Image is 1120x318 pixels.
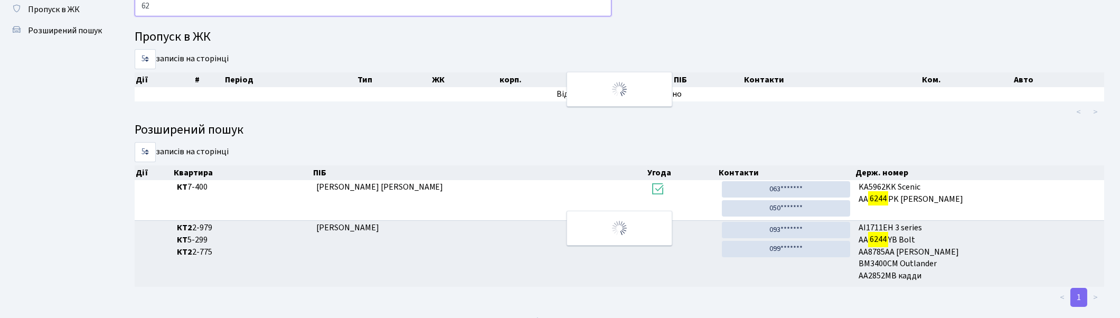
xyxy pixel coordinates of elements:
label: записів на сторінці [135,49,229,69]
th: ЖК [431,72,499,87]
mark: 6244 [868,191,888,206]
th: Держ. номер [854,165,1104,180]
b: КТ2 [177,222,192,233]
span: KA5962KK Scenic AA PK [PERSON_NAME] [859,181,1100,205]
th: Контакти [718,165,854,180]
span: [PERSON_NAME] [PERSON_NAME] [316,181,444,193]
th: Тип [356,72,431,87]
select: записів на сторінці [135,142,156,162]
img: Обробка... [611,220,628,237]
th: Угода [647,165,718,180]
a: Розширений пошук [5,20,111,41]
th: Дії [135,72,194,87]
td: Відповідних записів не знайдено [135,87,1104,101]
th: ПІБ [312,165,647,180]
img: Обробка... [611,81,628,98]
th: Ком. [921,72,1013,87]
th: Авто [1013,72,1104,87]
span: [PERSON_NAME] [316,222,379,233]
select: записів на сторінці [135,49,156,69]
th: Квартира [173,165,312,180]
th: Контакти [743,72,921,87]
b: КТ [177,234,187,246]
mark: 6244 [868,232,888,247]
th: Період [224,72,357,87]
span: 7-400 [177,181,308,193]
h4: Розширений пошук [135,123,1104,138]
b: КТ [177,181,187,193]
label: записів на сторінці [135,142,229,162]
span: АІ1711ЕН 3 series АА YB Bolt АА8785АА [PERSON_NAME] ВМ3400СМ Outlander АА2852МВ кадди [859,222,1100,282]
h4: Пропуск в ЖК [135,30,1104,45]
th: # [194,72,224,87]
th: ПІБ [673,72,743,87]
a: 1 [1070,288,1087,307]
span: Пропуск в ЖК [28,4,80,15]
th: корп. [499,72,607,87]
b: КТ2 [177,246,192,258]
span: Розширений пошук [28,25,102,36]
th: Дії [135,165,173,180]
span: 2-979 5-299 2-775 [177,222,308,258]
